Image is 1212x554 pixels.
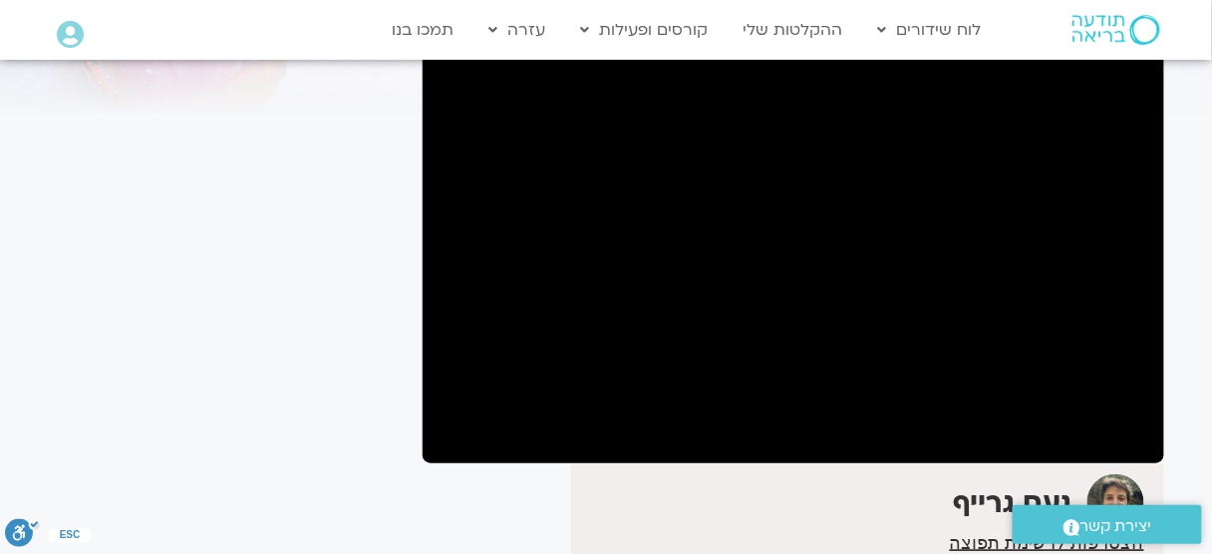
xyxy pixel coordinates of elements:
a: הצטרפות לרשימת תפוצה [950,534,1144,552]
a: יצירת קשר [1013,505,1202,544]
span: יצירת קשר [1080,513,1152,540]
a: עזרה [479,11,556,49]
a: ההקלטות שלי [734,11,853,49]
img: נעם גרייף [1087,474,1144,531]
strong: נעם גרייף [954,484,1072,522]
a: קורסים ופעילות [571,11,719,49]
img: תודעה בריאה [1072,15,1160,45]
a: תמכו בנו [383,11,464,49]
a: לוח שידורים [868,11,992,49]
